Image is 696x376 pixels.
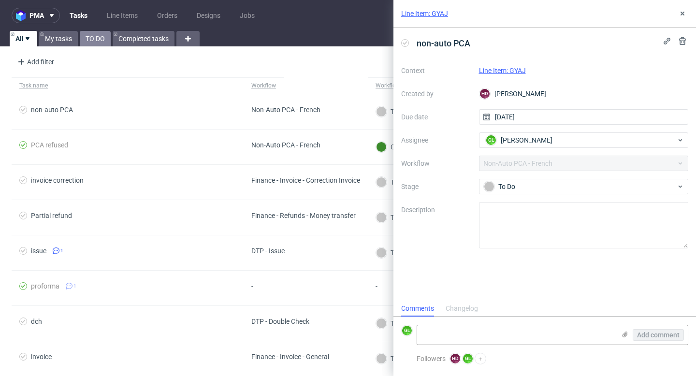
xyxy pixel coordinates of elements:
[401,65,471,76] label: Context
[31,106,73,114] div: non-auto PCA
[401,134,471,146] label: Assignee
[251,282,275,290] div: -
[251,176,360,184] div: Finance - Invoice - Correction Invoice
[16,10,29,21] img: logo
[446,301,478,317] div: Changelog
[251,82,276,89] div: Workflow
[484,181,676,192] div: To Do
[376,177,407,188] div: To Do
[376,142,423,152] div: Completed
[151,8,183,23] a: Orders
[31,247,46,255] div: issue
[80,31,111,46] a: TO DO
[450,354,460,363] figcaption: HD
[12,8,60,23] button: pma
[31,141,68,149] div: PCA refused
[401,111,471,123] label: Due date
[486,135,496,145] figcaption: GL
[191,8,226,23] a: Designs
[31,282,59,290] div: proforma
[376,106,407,117] div: To Do
[31,176,84,184] div: invoice correction
[10,31,37,46] a: All
[463,354,473,363] figcaption: GL
[39,31,78,46] a: My tasks
[376,318,407,329] div: To Do
[401,9,448,18] a: Line Item: GYAJ
[376,353,407,364] div: To Do
[251,141,320,149] div: Non-Auto PCA - French
[251,318,309,325] div: DTP - Double Check
[251,212,356,219] div: Finance - Refunds - Money transfer
[376,212,407,223] div: To Do
[401,158,471,169] label: Workflow
[31,212,72,219] div: Partial refund
[113,31,174,46] a: Completed tasks
[479,86,689,101] div: [PERSON_NAME]
[480,89,490,99] figcaption: HD
[251,353,329,361] div: Finance - Invoice - General
[19,82,236,90] span: Task name
[251,106,320,114] div: Non-Auto PCA - French
[401,204,471,246] label: Description
[60,247,63,255] span: 1
[401,301,434,317] div: Comments
[31,353,52,361] div: invoice
[234,8,261,23] a: Jobs
[401,181,471,192] label: Stage
[101,8,144,23] a: Line Items
[73,282,76,290] span: 1
[401,88,471,100] label: Created by
[402,326,412,335] figcaption: GL
[475,353,486,364] button: +
[376,247,407,258] div: To Do
[251,247,285,255] div: DTP - Issue
[31,318,42,325] div: dch
[376,82,416,89] div: Workflow stage
[64,8,93,23] a: Tasks
[501,135,552,145] span: [PERSON_NAME]
[479,67,526,74] a: Line Item: GYAJ
[29,12,44,19] span: pma
[417,355,446,362] span: Followers
[376,282,399,290] div: -
[413,35,474,51] span: non-auto PCA
[14,54,56,70] div: Add filter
